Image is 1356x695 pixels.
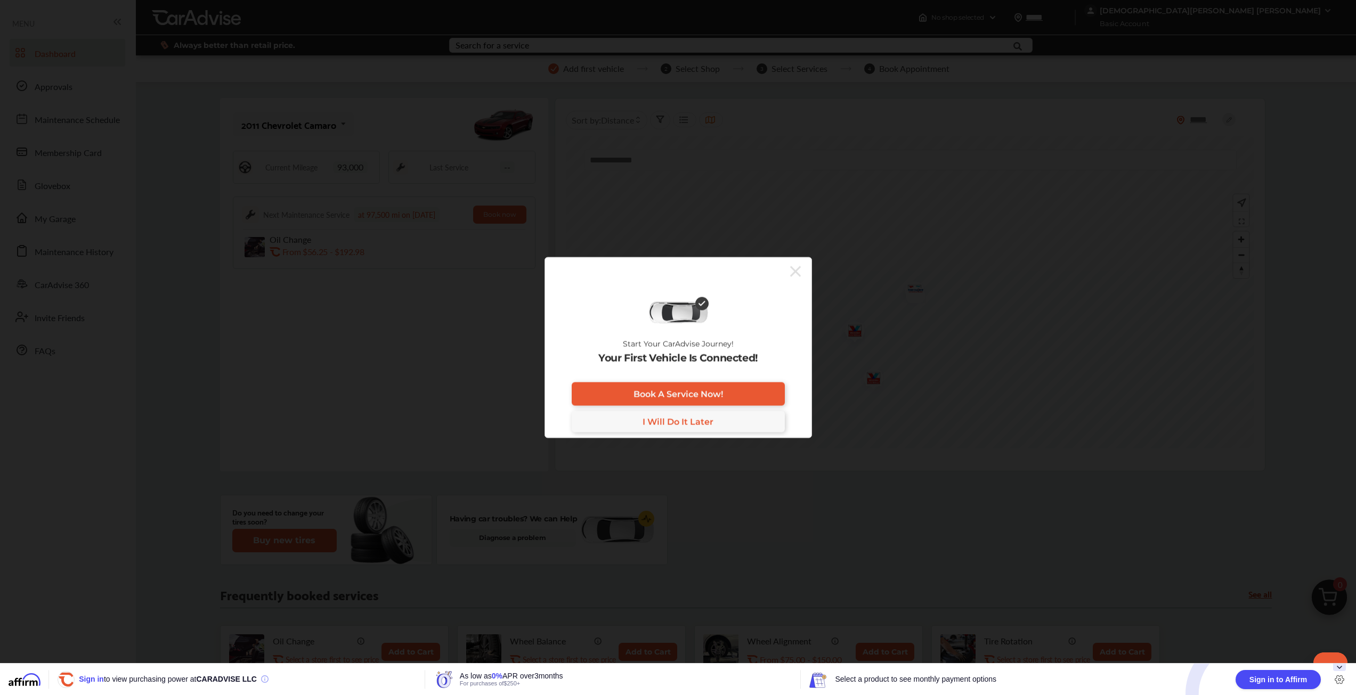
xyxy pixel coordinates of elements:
[572,411,785,432] a: I Will Do It Later
[695,297,709,310] img: check-icon.521c8815.svg
[1313,652,1347,686] iframe: Button to launch messaging window
[634,389,723,399] span: Book A Service Now!
[623,340,734,348] p: Start Your CarAdvise Journey!
[643,416,713,427] span: I Will Do It Later
[648,301,709,324] img: diagnose-vehicle.c84bcb0a.svg
[598,353,758,364] p: Your First Vehicle Is Connected!
[572,382,785,406] a: Book A Service Now!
